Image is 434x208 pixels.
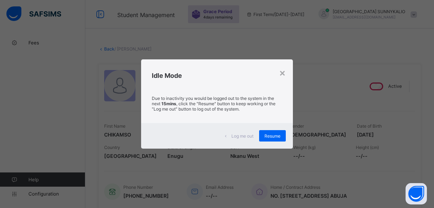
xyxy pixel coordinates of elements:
[152,72,282,79] h2: Idle Mode
[264,133,280,139] span: Resume
[279,66,286,79] div: ×
[231,133,253,139] span: Log me out
[406,183,427,204] button: Open asap
[152,96,282,112] p: Due to inactivity you would be logged out to the system in the next , click the "Resume" button t...
[161,101,176,106] strong: 15mins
